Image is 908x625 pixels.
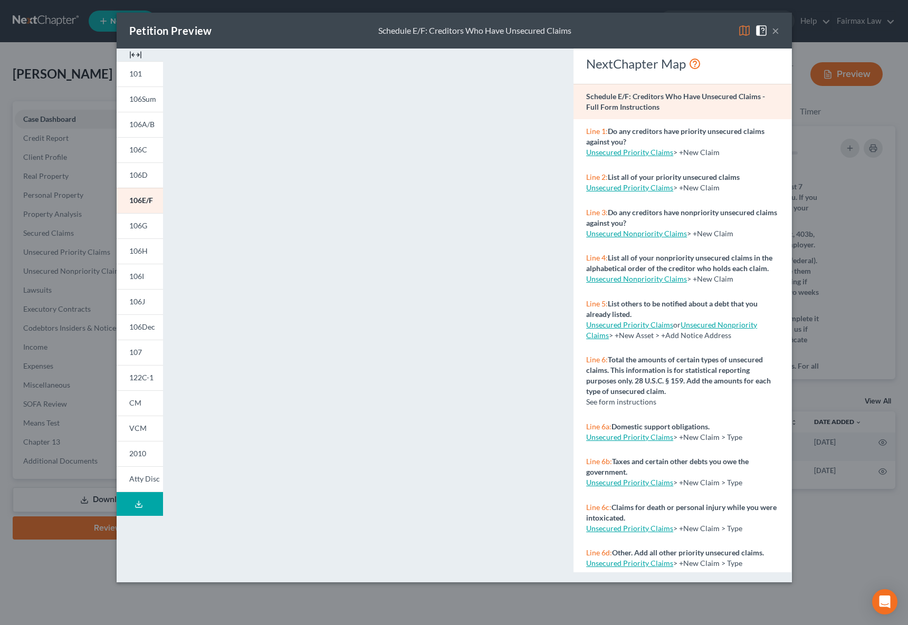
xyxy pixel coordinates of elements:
[673,183,720,192] span: > +New Claim
[117,314,163,340] a: 106Dec
[673,148,720,157] span: > +New Claim
[129,449,146,458] span: 2010
[117,213,163,238] a: 106G
[586,355,771,396] strong: Total the amounts of certain types of unsecured claims. This information is for statistical repor...
[586,253,608,262] span: Line 4:
[755,24,768,37] img: help-close-5ba153eb36485ed6c1ea00a893f15db1cb9b99d6cae46e1a8edb6c62d00a1a76.svg
[129,145,147,154] span: 106C
[586,127,608,136] span: Line 1:
[738,24,751,37] img: map-eea8200ae884c6f1103ae1953ef3d486a96c86aabb227e865a55264e3737af1f.svg
[117,289,163,314] a: 106J
[117,441,163,466] a: 2010
[586,183,673,192] a: Unsecured Priority Claims
[586,253,772,273] strong: List all of your nonpriority unsecured claims in the alphabetical order of the creditor who holds...
[586,320,681,329] span: or
[586,503,611,512] span: Line 6c:
[182,57,555,571] iframe: <object ng-attr-data='[URL][DOMAIN_NAME]' type='application/pdf' width='100%' height='975px'></ob...
[129,170,148,179] span: 106D
[586,55,779,72] div: NextChapter Map
[673,559,742,568] span: > +New Claim > Type
[129,398,141,407] span: CM
[129,246,148,255] span: 106H
[586,320,673,329] a: Unsecured Priority Claims
[117,264,163,289] a: 106I
[586,503,777,522] strong: Claims for death or personal injury while you were intoxicated.
[586,432,673,441] a: Unsecured Priority Claims
[117,466,163,492] a: Atty Disc
[586,148,673,157] a: Unsecured Priority Claims
[586,397,656,406] span: See form instructions
[129,373,154,382] span: 122C-1
[586,355,608,364] span: Line 6:
[687,274,733,283] span: > +New Claim
[117,340,163,365] a: 107
[129,69,142,78] span: 101
[129,94,156,103] span: 106Sum
[586,457,749,476] strong: Taxes and certain other debts you owe the government.
[117,365,163,390] a: 122C-1
[586,422,611,431] span: Line 6a:
[129,120,155,129] span: 106A/B
[872,589,897,614] div: Open Intercom Messenger
[673,524,742,533] span: > +New Claim > Type
[586,524,673,533] a: Unsecured Priority Claims
[129,23,212,38] div: Petition Preview
[129,322,155,331] span: 106Dec
[117,188,163,213] a: 106E/F
[117,137,163,162] a: 106C
[772,24,779,37] button: ×
[586,172,608,181] span: Line 2:
[586,208,608,217] span: Line 3:
[117,86,163,112] a: 106Sum
[586,127,764,146] strong: Do any creditors have priority unsecured claims against you?
[586,548,612,557] span: Line 6d:
[117,61,163,86] a: 101
[586,92,765,111] strong: Schedule E/F: Creditors Who Have Unsecured Claims - Full Form Instructions
[129,424,147,432] span: VCM
[586,299,758,319] strong: List others to be notified about a debt that you already listed.
[673,432,742,441] span: > +New Claim > Type
[129,348,142,357] span: 107
[586,559,673,568] a: Unsecured Priority Claims
[129,474,160,483] span: Atty Disc
[673,478,742,487] span: > +New Claim > Type
[586,274,687,283] a: Unsecured Nonpriority Claims
[117,238,163,264] a: 106H
[586,478,673,487] a: Unsecured Priority Claims
[129,297,145,306] span: 106J
[611,422,710,431] strong: Domestic support obligations.
[129,272,144,281] span: 106I
[586,320,757,340] a: Unsecured Nonpriority Claims
[117,112,163,137] a: 106A/B
[117,162,163,188] a: 106D
[117,390,163,416] a: CM
[612,548,764,557] strong: Other. Add all other priority unsecured claims.
[586,299,608,308] span: Line 5:
[687,229,733,238] span: > +New Claim
[586,457,612,466] span: Line 6b:
[586,320,757,340] span: > +New Asset > +Add Notice Address
[608,172,740,181] strong: List all of your priority unsecured claims
[586,208,777,227] strong: Do any creditors have nonpriority unsecured claims against you?
[586,229,687,238] a: Unsecured Nonpriority Claims
[117,416,163,441] a: VCM
[129,221,147,230] span: 106G
[378,25,571,37] div: Schedule E/F: Creditors Who Have Unsecured Claims
[129,49,142,61] img: expand-e0f6d898513216a626fdd78e52531dac95497ffd26381d4c15ee2fc46db09dca.svg
[129,196,153,205] span: 106E/F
